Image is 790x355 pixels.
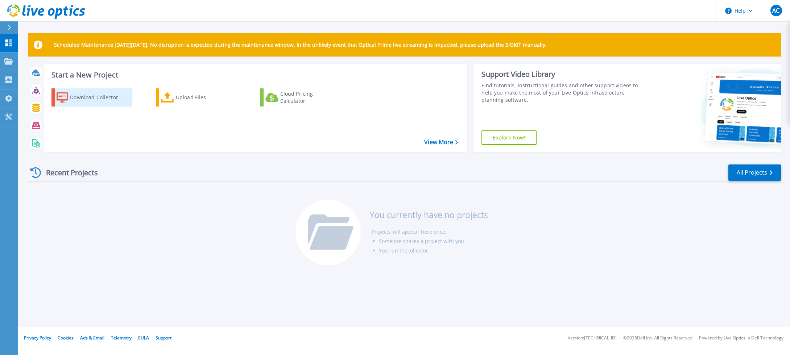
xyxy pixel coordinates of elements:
[370,211,488,219] h3: You currently have no projects
[156,88,237,106] a: Upload Files
[728,164,781,181] a: All Projects
[138,335,149,341] a: EULA
[51,88,132,106] a: Download Collector
[70,90,128,105] div: Download Collector
[80,335,104,341] a: Ads & Email
[111,335,132,341] a: Telemetry
[379,246,488,255] li: You run the
[772,8,779,13] span: AC
[481,130,537,145] a: Explore Now!
[51,71,458,79] h3: Start a New Project
[481,70,639,79] div: Support Video Library
[481,82,639,104] div: Find tutorials, instructional guides and other support videos to help you make the most of your L...
[623,336,692,341] li: © 2025 Dell Inc. All Rights Reserved
[379,237,488,246] li: Someone shares a project with you
[424,139,458,146] a: View More
[58,335,74,341] a: Cookies
[699,336,783,341] li: Powered by Live Optics, a Dell Technology
[260,88,341,106] a: Cloud Pricing Calculator
[372,227,488,237] li: Projects will appear here once:
[176,90,234,105] div: Upload Files
[24,335,51,341] a: Privacy Policy
[28,164,108,181] div: Recent Projects
[280,90,338,105] div: Cloud Pricing Calculator
[54,42,547,48] p: Scheduled Maintenance [DATE][DATE]: No disruption is expected during the maintenance window. In t...
[408,247,428,254] a: collector
[568,336,617,341] li: Version: [TECHNICAL_ID]
[156,335,171,341] a: Support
